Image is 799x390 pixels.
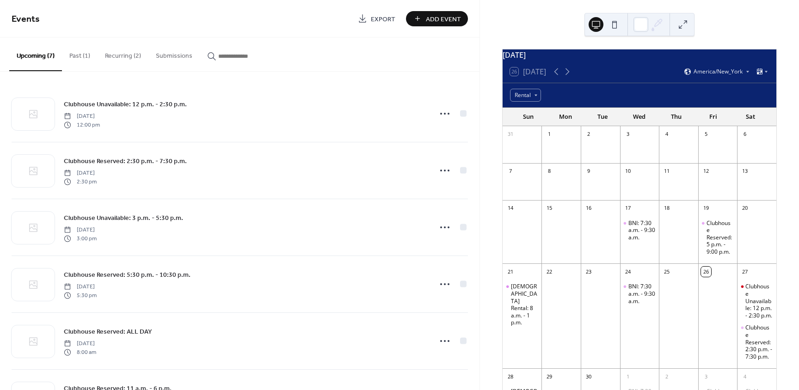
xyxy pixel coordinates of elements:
span: Clubhouse Reserved: 2:30 p.m. - 7:30 p.m. [64,157,187,166]
a: Export [351,11,402,26]
span: [DATE] [64,112,100,121]
div: 8 [544,166,554,177]
div: 30 [584,372,594,382]
span: [DATE] [64,169,97,177]
div: Fri [695,108,732,126]
div: 20 [740,203,750,213]
div: Tue [584,108,621,126]
a: Clubhouse Unavailable: 3 p.m. - 5:30 p.m. [64,213,183,223]
div: [DEMOGRAPHIC_DATA] Rental: 8 a.m. - 1 p.m. [511,283,538,326]
button: Past (1) [62,37,98,70]
span: [DATE] [64,226,97,234]
div: Sat [732,108,769,126]
div: 1 [544,129,554,140]
div: 24 [623,267,633,277]
span: Export [371,14,395,24]
div: Clubhouse Reserved: 2:30 p.m. - 7:30 p.m. [745,324,773,360]
div: 26 [701,267,711,277]
span: Clubhouse Unavailable: 12 p.m. - 2:30 p.m. [64,100,187,110]
div: 2 [662,372,672,382]
span: [DATE] [64,340,96,348]
div: 17 [623,203,633,213]
span: 5:30 pm [64,291,97,299]
div: 7 [505,166,516,177]
span: Clubhouse Reserved: 5:30 p.m. - 10:30 p.m. [64,270,191,280]
div: 9 [584,166,594,177]
a: Clubhouse Reserved: 2:30 p.m. - 7:30 p.m. [64,156,187,166]
span: 12:00 pm [64,121,100,129]
div: Clubhouse Reserved: 5 p.m. - 9:00 p.m. [707,219,734,256]
div: 28 [505,372,516,382]
div: Church Rental: 8 a.m. - 1 p.m. [503,283,542,326]
button: Submissions [148,37,200,70]
div: Clubhouse Reserved: 5 p.m. - 9:00 p.m. [698,219,738,256]
div: 1 [623,372,633,382]
div: Mon [547,108,584,126]
div: Clubhouse Reserved: 2:30 p.m. - 7:30 p.m. [737,324,776,360]
div: 23 [584,267,594,277]
div: 15 [544,203,554,213]
div: 31 [505,129,516,140]
span: Events [12,10,40,28]
div: 19 [701,203,711,213]
span: Clubhouse Unavailable: 3 p.m. - 5:30 p.m. [64,213,183,223]
a: Clubhouse Reserved: 5:30 p.m. - 10:30 p.m. [64,269,191,280]
div: BNI: 7:30 a.m. - 9:30 a.m. [620,219,659,241]
div: 13 [740,166,750,177]
div: Clubhouse Unavailable: 12 p.m. - 2:30 p.m. [745,283,773,319]
div: 4 [740,372,750,382]
span: 2:30 pm [64,177,97,186]
div: 25 [662,267,672,277]
a: Clubhouse Unavailable: 12 p.m. - 2:30 p.m. [64,99,187,110]
div: BNI: 7:30 a.m. - 9:30 a.m. [628,283,656,305]
div: Clubhouse Unavailable: 12 p.m. - 2:30 p.m. [737,283,776,319]
div: 21 [505,267,516,277]
span: America/New_York [694,69,743,74]
div: 6 [740,129,750,140]
div: [DATE] [503,49,776,61]
div: Thu [658,108,695,126]
div: 27 [740,267,750,277]
div: 18 [662,203,672,213]
div: 10 [623,166,633,177]
button: Add Event [406,11,468,26]
div: 4 [662,129,672,140]
span: Add Event [426,14,461,24]
button: Upcoming (7) [9,37,62,71]
span: 3:00 pm [64,234,97,243]
span: [DATE] [64,283,97,291]
div: 12 [701,166,711,177]
div: 14 [505,203,516,213]
a: Clubhouse Reserved: ALL DAY [64,326,152,337]
div: 5 [701,129,711,140]
div: Wed [621,108,658,126]
button: Recurring (2) [98,37,148,70]
span: 8:00 am [64,348,96,356]
div: 29 [544,372,554,382]
div: Sun [510,108,547,126]
div: 22 [544,267,554,277]
div: 16 [584,203,594,213]
div: 3 [623,129,633,140]
div: BNI: 7:30 a.m. - 9:30 a.m. [620,283,659,305]
div: 3 [701,372,711,382]
div: BNI: 7:30 a.m. - 9:30 a.m. [628,219,656,241]
div: 2 [584,129,594,140]
div: 11 [662,166,672,177]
